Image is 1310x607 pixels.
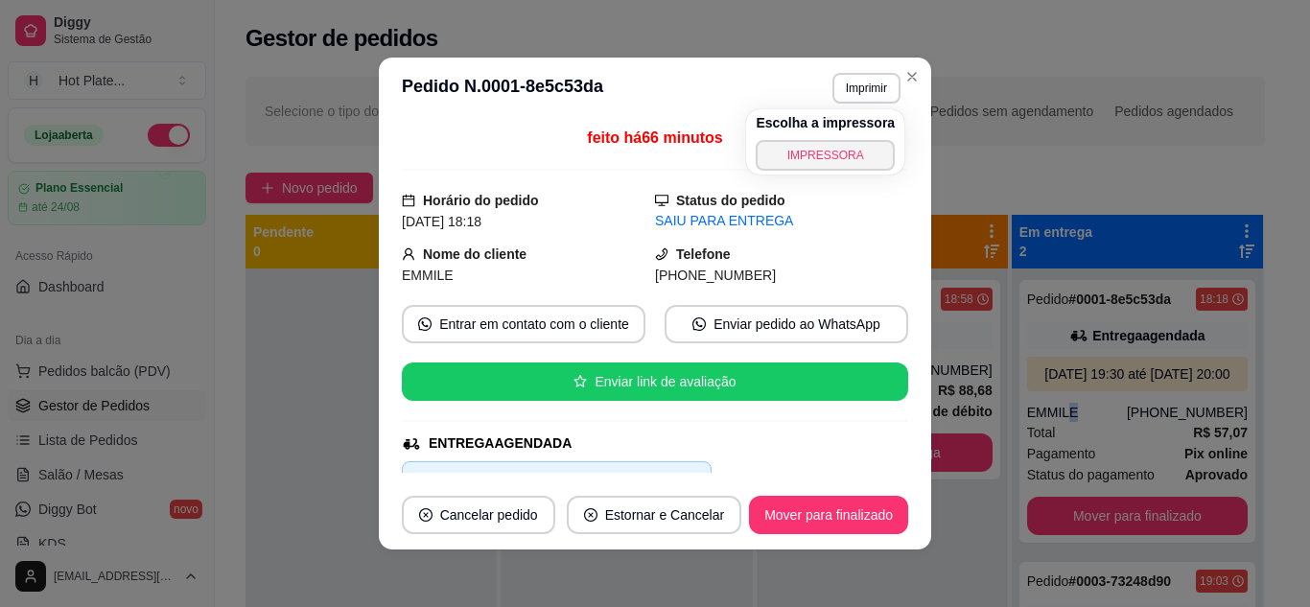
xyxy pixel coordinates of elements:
[402,305,645,343] button: whats-appEntrar em contato com o cliente
[832,73,901,104] button: Imprimir
[402,73,603,104] h3: Pedido N. 0001-8e5c53da
[402,496,555,534] button: close-circleCancelar pedido
[418,317,432,331] span: whats-app
[584,508,597,522] span: close-circle
[419,508,433,522] span: close-circle
[897,61,927,92] button: Close
[587,129,722,146] span: feito há 66 minutos
[429,433,572,454] div: ENTREGA AGENDADA
[676,193,785,208] strong: Status do pedido
[692,317,706,331] span: whats-app
[676,246,731,262] strong: Telefone
[402,247,415,261] span: user
[655,211,908,231] div: SAIU PARA ENTREGA
[655,268,776,283] span: [PHONE_NUMBER]
[402,214,481,229] span: [DATE] 18:18
[423,246,526,262] strong: Nome do cliente
[402,362,908,401] button: starEnviar link de avaliação
[423,193,539,208] strong: Horário do pedido
[749,496,908,534] button: Mover para finalizado
[573,375,587,388] span: star
[665,305,908,343] button: whats-appEnviar pedido ao WhatsApp
[402,268,454,283] span: EMMILE
[402,194,415,207] span: calendar
[414,470,699,491] div: Agendado para: [DATE] 19:30 até [DATE] 20:00
[756,140,895,171] button: IMPRESSORA
[655,194,668,207] span: desktop
[756,113,895,132] h4: Escolha a impressora
[655,247,668,261] span: phone
[567,496,742,534] button: close-circleEstornar e Cancelar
